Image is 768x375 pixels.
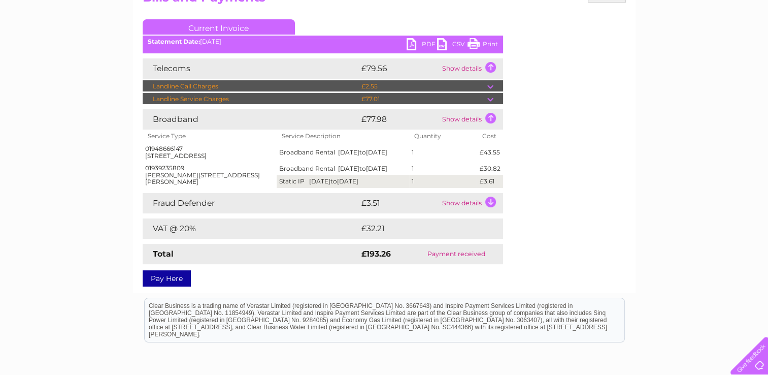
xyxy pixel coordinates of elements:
[153,249,174,259] strong: Total
[409,175,477,188] td: 1
[407,38,437,53] a: PDF
[477,130,503,143] th: Cost
[143,19,295,35] a: Current Invoice
[437,38,468,53] a: CSV
[477,162,503,175] td: £30.82
[577,5,647,18] a: 0333 014 3131
[330,177,337,185] span: to
[359,80,487,92] td: £2.55
[409,130,477,143] th: Quantity
[143,130,277,143] th: Service Type
[145,165,274,185] div: 01939235809 [PERSON_NAME][STREET_ADDRESS][PERSON_NAME]
[440,193,503,213] td: Show details
[440,58,503,79] td: Show details
[143,58,359,79] td: Telecoms
[27,26,79,57] img: logo.png
[359,148,366,156] span: to
[143,218,359,239] td: VAT @ 20%
[359,193,440,213] td: £3.51
[143,38,503,45] div: [DATE]
[143,270,191,287] a: Pay Here
[643,43,674,51] a: Telecoms
[680,43,694,51] a: Blog
[409,143,477,162] td: 1
[143,80,359,92] td: Landline Call Charges
[145,6,624,49] div: Clear Business is a trading name of Verastar Limited (registered in [GEOGRAPHIC_DATA] No. 3667643...
[143,109,359,130] td: Broadband
[143,93,359,105] td: Landline Service Charges
[145,145,274,160] div: 01948666147 [STREET_ADDRESS]
[410,244,503,264] td: Payment received
[359,58,440,79] td: £79.56
[148,38,200,45] b: Statement Date:
[277,143,409,162] td: Broadband Rental [DATE] [DATE]
[589,43,609,51] a: Water
[361,249,391,259] strong: £193.26
[359,93,487,105] td: £77.01
[143,193,359,213] td: Fraud Defender
[277,175,409,188] td: Static IP [DATE] [DATE]
[359,218,481,239] td: £32.21
[359,109,440,130] td: £77.98
[615,43,637,51] a: Energy
[477,143,503,162] td: £43.55
[440,109,503,130] td: Show details
[409,162,477,175] td: 1
[277,130,409,143] th: Service Description
[277,162,409,175] td: Broadband Rental [DATE] [DATE]
[468,38,498,53] a: Print
[477,175,503,188] td: £3.61
[734,43,758,51] a: Log out
[700,43,725,51] a: Contact
[359,165,366,172] span: to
